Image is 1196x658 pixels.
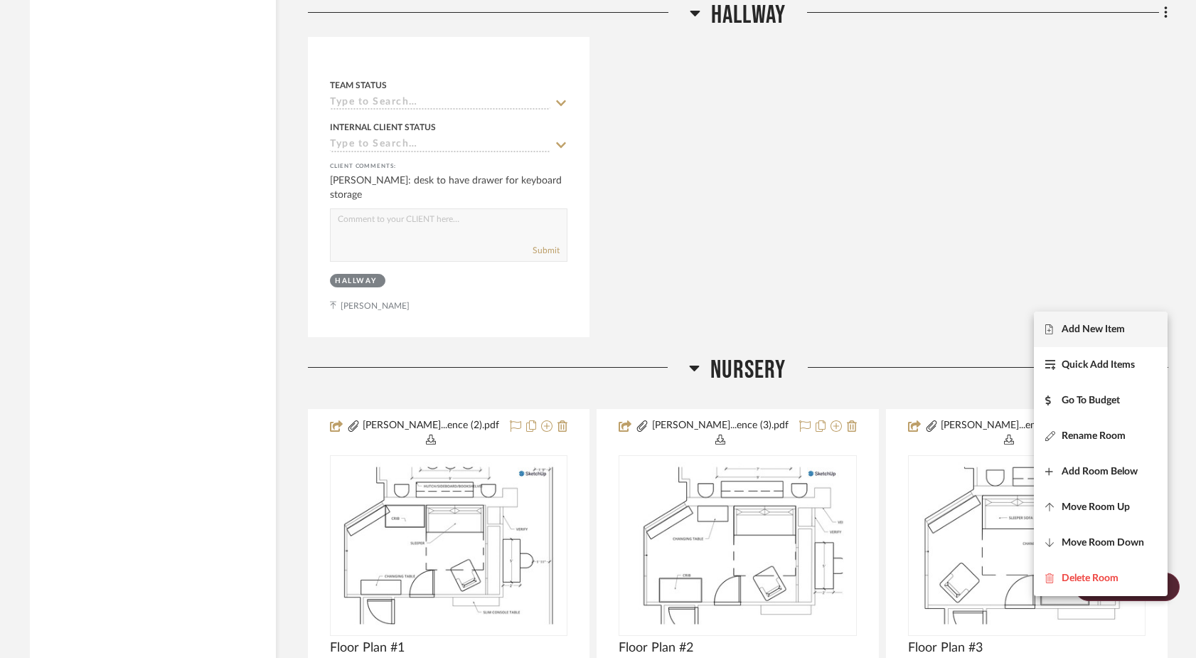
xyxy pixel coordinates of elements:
[1062,359,1135,371] span: Quick Add Items
[1062,502,1130,514] span: Move Room Up
[1062,324,1125,336] span: Add New Item
[1062,466,1138,478] span: Add Room Below
[1062,430,1126,442] span: Rename Room
[1062,537,1144,549] span: Move Room Down
[1062,395,1120,407] span: Go To Budget
[1062,573,1118,585] span: Delete Room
